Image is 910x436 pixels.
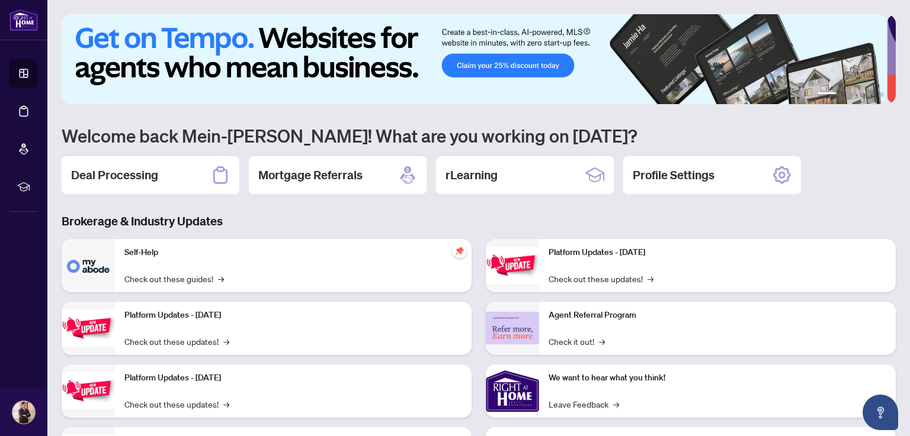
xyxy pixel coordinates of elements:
a: Check out these updates!→ [124,335,229,348]
p: We want to hear what you think! [549,372,886,385]
button: 6 [879,92,884,97]
button: 3 [851,92,855,97]
span: → [599,335,605,348]
img: Profile Icon [12,401,35,424]
p: Platform Updates - [DATE] [124,372,462,385]
a: Check it out!→ [549,335,605,348]
h2: rLearning [446,167,498,183]
img: Agent Referral Program [486,312,539,344]
p: Agent Referral Program [549,309,886,322]
span: → [223,335,229,348]
h2: Deal Processing [71,167,158,183]
button: 2 [841,92,846,97]
p: Platform Updates - [DATE] [549,246,886,259]
a: Check out these updates!→ [549,272,653,285]
p: Self-Help [124,246,462,259]
p: Platform Updates - [DATE] [124,309,462,322]
span: → [648,272,653,285]
a: Check out these updates!→ [124,398,229,411]
h2: Profile Settings [633,167,714,183]
span: → [613,398,619,411]
button: 1 [818,92,837,97]
img: logo [9,9,38,31]
button: Open asap [863,395,898,430]
img: Platform Updates - June 23, 2025 [486,247,539,284]
h2: Mortgage Referrals [258,167,363,183]
span: pushpin [453,244,467,258]
span: → [218,272,224,285]
img: We want to hear what you think! [486,364,539,418]
button: 4 [860,92,865,97]
a: Check out these guides!→ [124,272,224,285]
a: Leave Feedback→ [549,398,619,411]
h1: Welcome back Mein-[PERSON_NAME]! What are you working on [DATE]? [62,124,896,147]
span: → [223,398,229,411]
img: Platform Updates - July 21, 2025 [62,372,115,409]
button: 5 [870,92,874,97]
img: Platform Updates - September 16, 2025 [62,309,115,347]
img: Self-Help [62,239,115,292]
h3: Brokerage & Industry Updates [62,213,896,230]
